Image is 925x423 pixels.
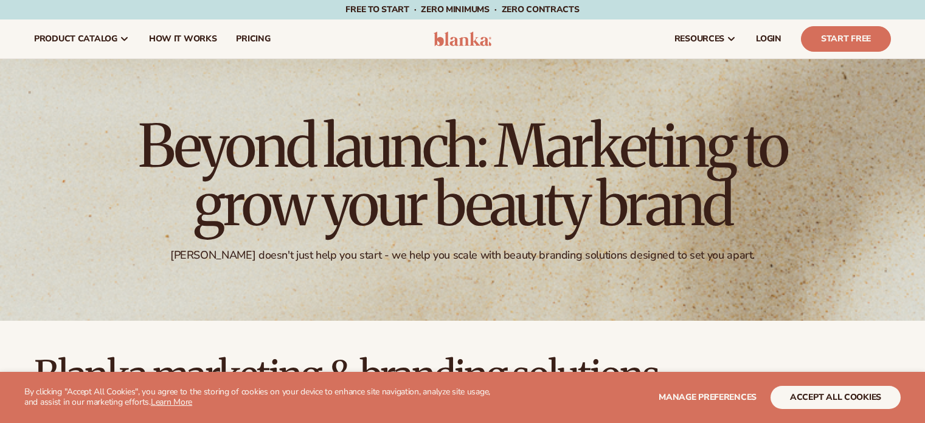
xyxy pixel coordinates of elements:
[24,387,504,408] p: By clicking "Accept All Cookies", you agree to the storing of cookies on your device to enhance s...
[771,386,901,409] button: accept all cookies
[128,117,797,234] h1: Beyond launch: Marketing to grow your beauty brand
[236,34,270,44] span: pricing
[674,34,724,44] span: resources
[665,19,746,58] a: resources
[34,34,117,44] span: product catalog
[345,4,579,15] span: Free to start · ZERO minimums · ZERO contracts
[659,391,757,403] span: Manage preferences
[756,34,781,44] span: LOGIN
[801,26,891,52] a: Start Free
[659,386,757,409] button: Manage preferences
[149,34,217,44] span: How It Works
[24,19,139,58] a: product catalog
[226,19,280,58] a: pricing
[151,396,192,408] a: Learn More
[139,19,227,58] a: How It Works
[170,248,755,262] div: [PERSON_NAME] doesn't just help you start - we help you scale with beauty branding solutions desi...
[434,32,491,46] img: logo
[746,19,791,58] a: LOGIN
